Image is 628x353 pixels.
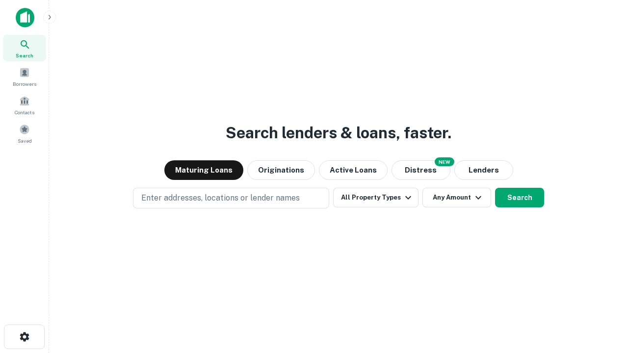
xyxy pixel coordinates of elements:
[164,160,243,180] button: Maturing Loans
[247,160,315,180] button: Originations
[495,188,544,207] button: Search
[16,8,34,27] img: capitalize-icon.png
[454,160,513,180] button: Lenders
[226,121,451,145] h3: Search lenders & loans, faster.
[319,160,388,180] button: Active Loans
[435,157,454,166] div: NEW
[141,192,300,204] p: Enter addresses, locations or lender names
[3,35,46,61] a: Search
[3,63,46,90] a: Borrowers
[15,108,34,116] span: Contacts
[422,188,491,207] button: Any Amount
[579,275,628,322] iframe: Chat Widget
[133,188,329,208] button: Enter addresses, locations or lender names
[333,188,419,207] button: All Property Types
[3,92,46,118] a: Contacts
[13,80,36,88] span: Borrowers
[18,137,32,145] span: Saved
[16,51,33,59] span: Search
[392,160,450,180] button: Search distressed loans with lien and other non-mortgage details.
[3,120,46,147] a: Saved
